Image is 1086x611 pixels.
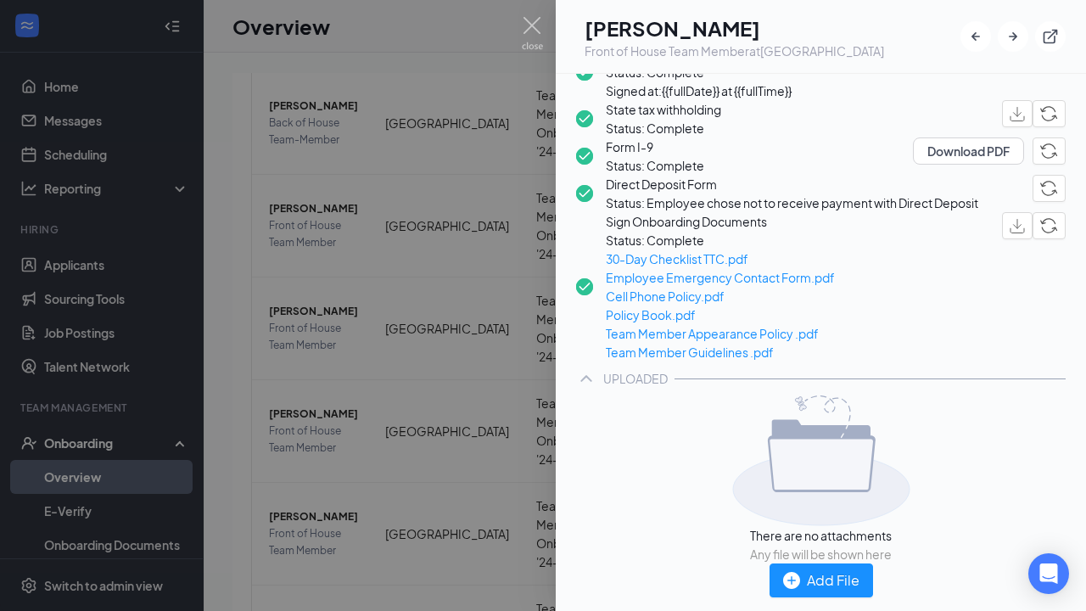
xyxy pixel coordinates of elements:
[585,42,884,59] div: Front of House Team Member at [GEOGRAPHIC_DATA]
[603,370,668,387] div: UPLOADED
[606,287,835,305] a: Cell Phone Policy.pdf
[1042,28,1059,45] svg: ExternalLink
[606,324,835,343] a: Team Member Appearance Policy .pdf
[606,119,721,137] span: Status: Complete
[606,249,835,268] a: 30-Day Checklist TTC.pdf
[606,100,721,119] span: State tax withholding
[750,526,892,545] span: There are no attachments
[606,175,978,193] span: Direct Deposit Form
[1005,28,1022,45] svg: ArrowRight
[606,343,835,362] a: Team Member Guidelines .pdf
[960,21,991,52] button: ArrowLeftNew
[606,81,792,100] span: Signed at: {{fullDate}} at {{fullTime}}
[1028,553,1069,594] div: Open Intercom Messenger
[576,368,596,389] svg: ChevronUp
[606,193,978,212] span: Status: Employee chose not to receive payment with Direct Deposit
[606,305,835,324] a: Policy Book.pdf
[750,545,892,563] span: Any file will be shown here
[998,21,1028,52] button: ArrowRight
[1035,21,1066,52] button: ExternalLink
[606,212,835,231] span: Sign Onboarding Documents
[967,28,984,45] svg: ArrowLeftNew
[783,569,859,591] div: Add File
[913,137,1024,165] button: Download PDF
[606,268,835,287] a: Employee Emergency Contact Form.pdf
[606,156,704,175] span: Status: Complete
[606,231,835,249] span: Status: Complete
[770,563,873,597] button: Add File
[585,14,884,42] h1: [PERSON_NAME]
[606,137,704,156] span: Form I-9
